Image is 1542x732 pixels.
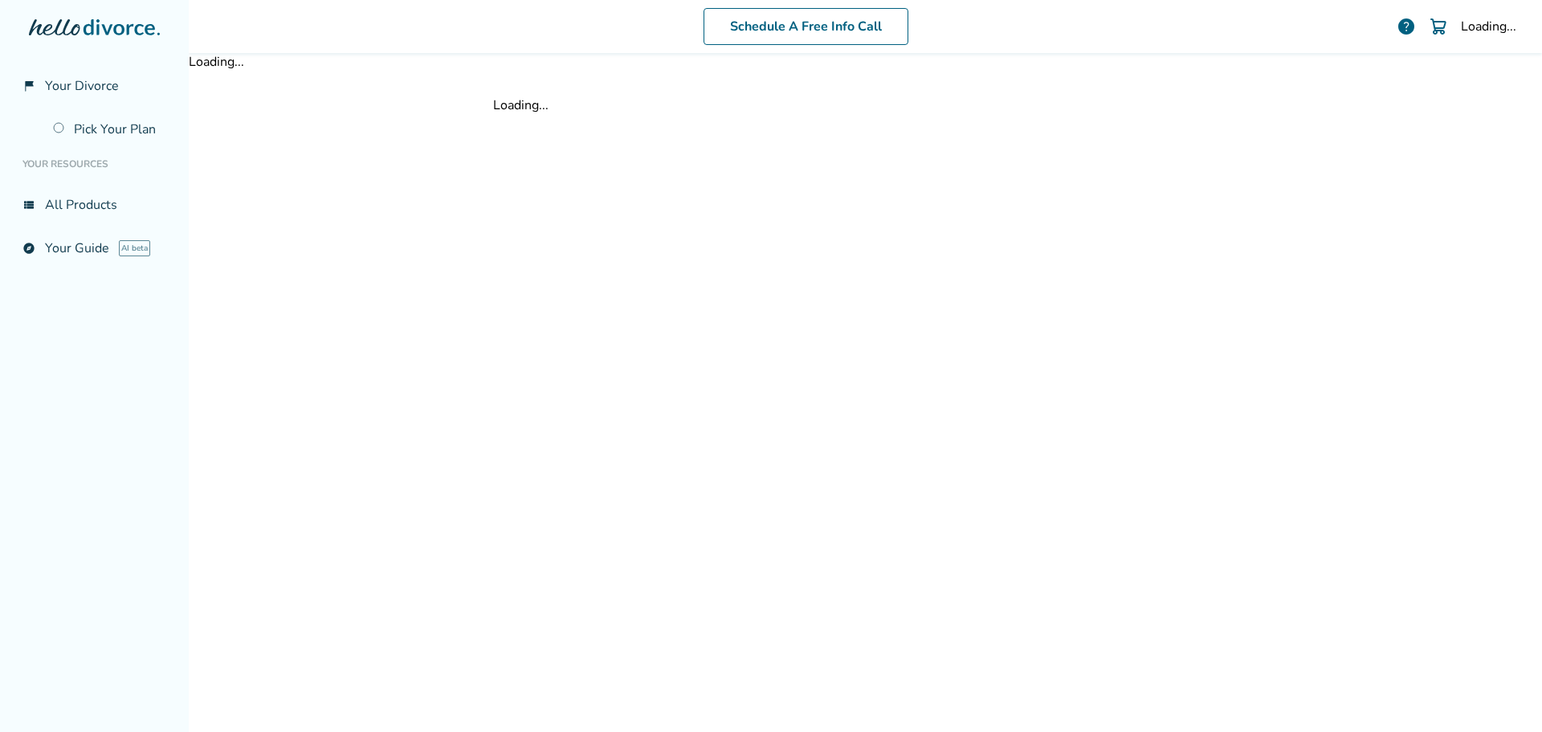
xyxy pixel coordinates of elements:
[119,240,150,256] span: AI beta
[13,186,176,223] a: view_listAll Products
[1429,17,1448,36] img: Cart
[13,230,176,267] a: exploreYour GuideAI beta
[22,198,35,211] span: view_list
[189,53,1542,71] div: Loading...
[704,8,908,45] a: Schedule A Free Info Call
[43,111,176,148] a: Pick Your Plan
[1461,18,1516,35] div: Loading...
[22,80,35,92] span: flag_2
[1397,17,1416,36] a: help
[493,96,1238,114] div: Loading...
[22,242,35,255] span: explore
[13,67,176,104] a: flag_2Your Divorce
[45,77,119,95] span: Your Divorce
[13,148,176,180] li: Your Resources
